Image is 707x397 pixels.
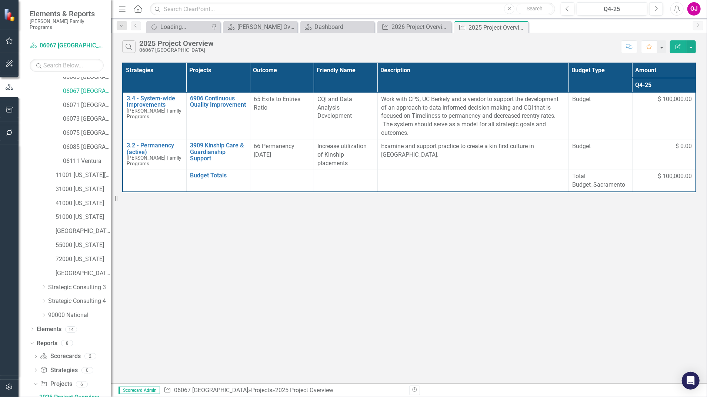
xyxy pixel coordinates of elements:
a: Loading... [148,22,209,31]
td: Double-Click to Edit [250,93,314,140]
div: 2025 Project Overview [468,23,527,32]
div: [PERSON_NAME] Overview [237,22,296,31]
div: » » [164,386,404,395]
button: OJ [687,2,701,16]
a: 3.4 - System-wide Improvements [127,95,183,108]
a: 31000 [US_STATE] [56,185,111,194]
td: Double-Click to Edit [568,140,632,170]
a: 6906 Continuous Quality Improvement [190,95,246,108]
a: [GEOGRAPHIC_DATA] [56,269,111,278]
a: Strategic Consulting 4 [48,297,111,306]
span: Search [527,6,543,11]
img: ClearPoint Strategy [4,9,17,21]
a: 2026 Project Overview [379,22,450,31]
input: Search Below... [30,59,104,72]
td: Double-Click to Edit Right Click for Context Menu [123,93,186,140]
span: 66 Permanency [DATE] [254,143,295,158]
span: Budget [573,95,628,104]
td: Double-Click to Edit Right Click for Context Menu [186,170,250,192]
p: Examine and support practice to create a kin first culture in [GEOGRAPHIC_DATA]. [381,142,565,159]
a: [GEOGRAPHIC_DATA][US_STATE] [56,227,111,236]
span: Scorecard Admin [119,387,160,394]
div: 2025 Project Overview [275,387,333,394]
div: 2025 Project Overview [139,39,214,47]
div: 14 [65,326,77,333]
span: Total Budget_Sacramento [573,172,628,189]
a: 06075 [GEOGRAPHIC_DATA] [63,129,111,137]
a: Elements [37,325,61,334]
a: 06067 [GEOGRAPHIC_DATA] [174,387,248,394]
button: Search [516,4,553,14]
span: $ 100,000.00 [658,172,692,181]
a: 3909 Kinship Care & Guardianship Support [190,142,246,162]
span: Budget [573,142,628,151]
div: Loading... [160,22,209,31]
span: [PERSON_NAME] Family Programs [127,108,181,119]
a: Strategies [40,366,77,375]
a: 3.2 - Permanency (active) [127,142,183,155]
a: Budget Totals [190,172,246,179]
td: Double-Click to Edit [314,170,377,192]
td: Double-Click to Edit [632,140,696,170]
a: 06067 [GEOGRAPHIC_DATA] [30,41,104,50]
a: 06085 [GEOGRAPHIC_DATA][PERSON_NAME] [63,143,111,151]
a: Projects [251,387,272,394]
td: Double-Click to Edit Right Click for Context Menu [186,140,250,170]
span: $ 0.00 [676,142,692,151]
div: 6 [76,381,88,387]
a: 06071 [GEOGRAPHIC_DATA] [63,101,111,110]
span: Increase utilization of Kinship placements [318,143,367,167]
td: Double-Click to Edit [632,93,696,140]
input: Search ClearPoint... [150,3,555,16]
td: Double-Click to Edit Right Click for Context Menu [186,93,250,140]
a: 06111 Ventura [63,157,111,166]
td: Double-Click to Edit [377,170,568,192]
div: 8 [61,340,73,347]
a: 55000 [US_STATE] [56,241,111,250]
a: 11001 [US_STATE][GEOGRAPHIC_DATA] [56,171,111,180]
div: 0 [81,367,93,373]
td: Double-Click to Edit [568,93,632,140]
td: Double-Click to Edit [314,140,377,170]
a: 90000 National [48,311,111,320]
span: [PERSON_NAME] Family Programs [127,155,181,166]
span: $ 100,000.00 [658,95,692,104]
a: Strategic Consulting 3 [48,283,111,292]
small: [PERSON_NAME] Family Programs [30,18,104,30]
td: Double-Click to Edit [314,93,377,140]
div: 06067 [GEOGRAPHIC_DATA] [139,47,214,53]
div: Dashboard [314,22,373,31]
div: Open Intercom Messenger [682,372,700,390]
a: 41000 [US_STATE] [56,199,111,208]
a: 06067 [GEOGRAPHIC_DATA] [63,87,111,96]
a: Reports [37,339,57,348]
a: 06073 [GEOGRAPHIC_DATA] [63,115,111,123]
span: Elements & Reports [30,9,104,18]
td: Double-Click to Edit [377,140,568,170]
a: [PERSON_NAME] Overview [225,22,296,31]
a: 51000 [US_STATE] [56,213,111,221]
a: Dashboard [302,22,373,31]
p: Work with CPS, UC Berkely and a vendor to support the development of an approach to data informed... [381,95,565,137]
div: 2026 Project Overview [391,22,450,31]
td: Double-Click to Edit Right Click for Context Menu [123,140,186,170]
td: Double-Click to Edit [250,140,314,170]
button: Q4-25 [577,2,647,16]
a: Projects [40,380,72,388]
div: 2 [84,353,96,360]
td: Double-Click to Edit [250,170,314,192]
div: Q4-25 [579,5,645,14]
a: 72000 [US_STATE] [56,255,111,264]
a: 06065 [GEOGRAPHIC_DATA] [63,73,111,81]
span: CQI and Data Analysis Development [318,96,353,120]
span: 65 Exits to Entries Ratio [254,96,301,111]
a: Scorecards [40,352,80,361]
td: Double-Click to Edit [377,93,568,140]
